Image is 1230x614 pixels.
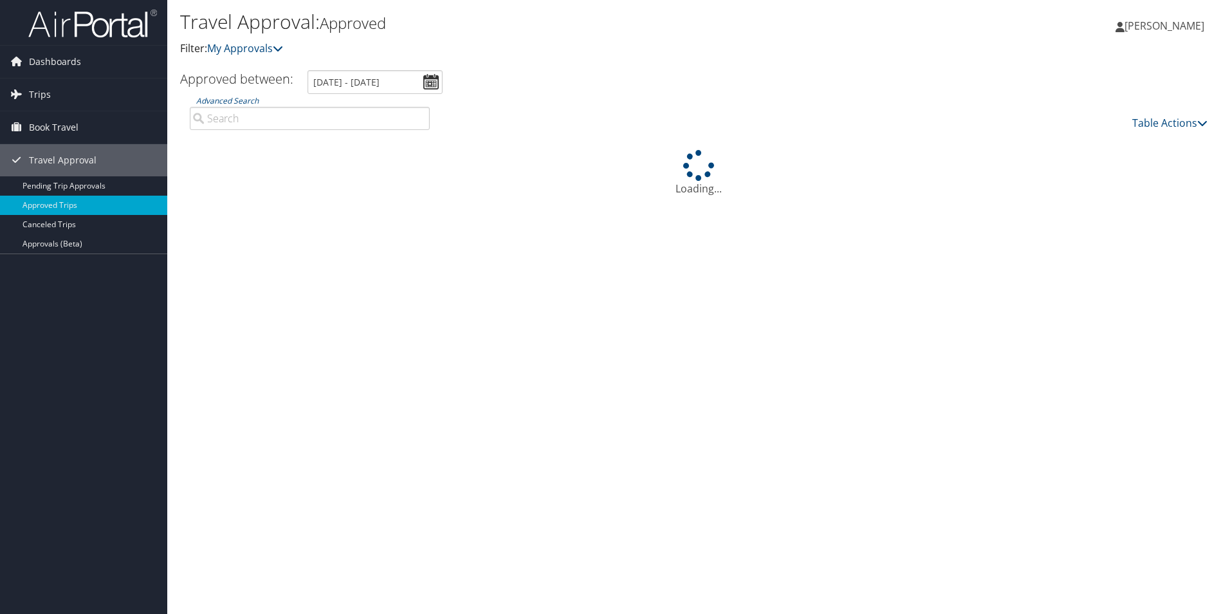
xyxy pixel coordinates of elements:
[180,41,872,57] p: Filter:
[29,79,51,111] span: Trips
[180,8,872,35] h1: Travel Approval:
[320,12,386,33] small: Approved
[180,150,1217,196] div: Loading...
[1115,6,1217,45] a: [PERSON_NAME]
[29,46,81,78] span: Dashboards
[1124,19,1204,33] span: [PERSON_NAME]
[196,95,259,106] a: Advanced Search
[29,111,78,144] span: Book Travel
[307,70,443,94] input: [DATE] - [DATE]
[180,70,293,88] h3: Approved between:
[190,107,430,130] input: Advanced Search
[207,41,283,55] a: My Approvals
[1132,116,1207,130] a: Table Actions
[28,8,157,39] img: airportal-logo.png
[29,144,96,176] span: Travel Approval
